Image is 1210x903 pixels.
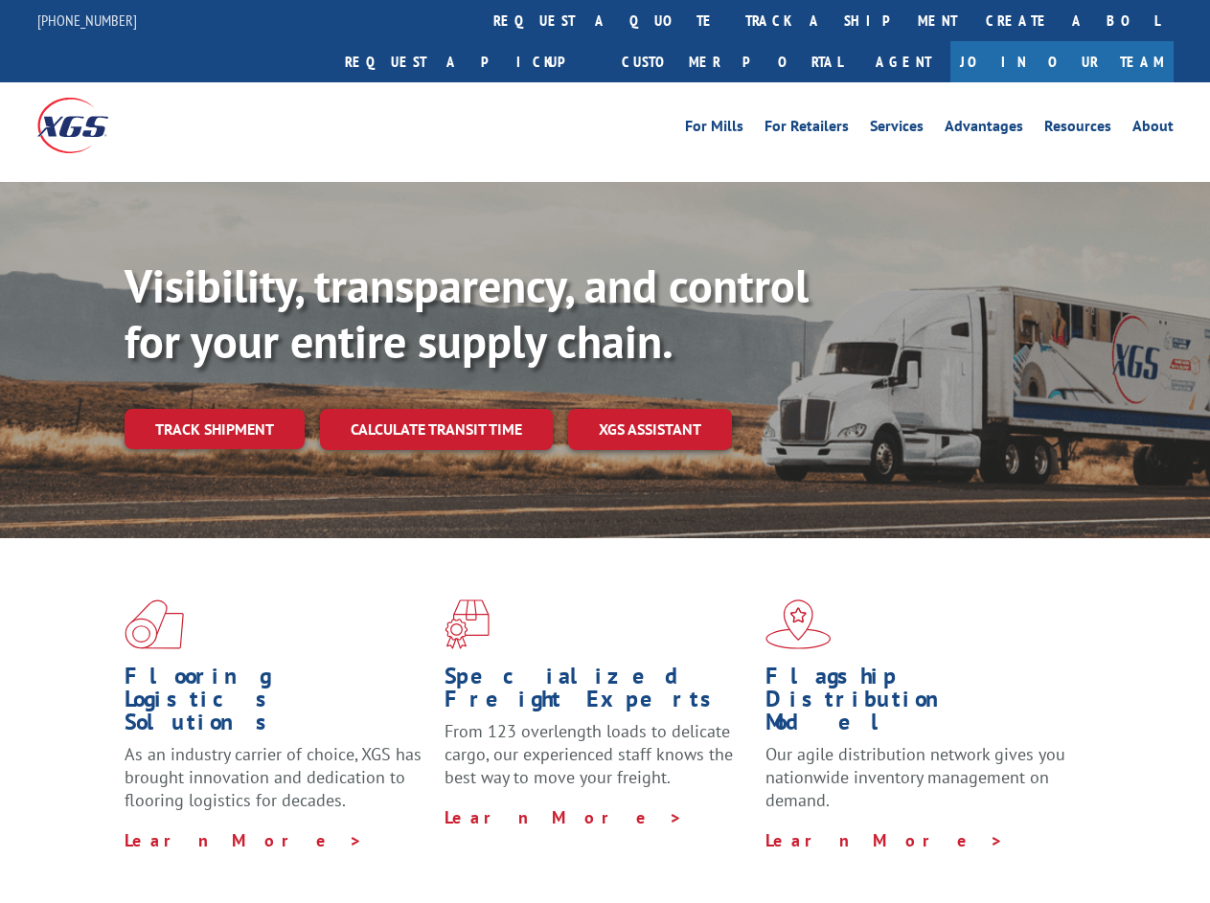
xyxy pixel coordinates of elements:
[37,11,137,30] a: [PHONE_NUMBER]
[125,256,809,371] b: Visibility, transparency, and control for your entire supply chain.
[765,743,1065,811] span: Our agile distribution network gives you nationwide inventory management on demand.
[856,41,950,82] a: Agent
[950,41,1174,82] a: Join Our Team
[125,829,363,851] a: Learn More >
[445,720,750,805] p: From 123 overlength loads to delicate cargo, our experienced staff knows the best way to move you...
[331,41,607,82] a: Request a pickup
[1044,119,1111,140] a: Resources
[765,829,1004,851] a: Learn More >
[125,743,422,811] span: As an industry carrier of choice, XGS has brought innovation and dedication to flooring logistics...
[607,41,856,82] a: Customer Portal
[445,806,683,828] a: Learn More >
[1132,119,1174,140] a: About
[945,119,1023,140] a: Advantages
[870,119,924,140] a: Services
[765,119,849,140] a: For Retailers
[125,665,430,743] h1: Flooring Logistics Solutions
[445,665,750,720] h1: Specialized Freight Experts
[445,599,490,649] img: xgs-icon-focused-on-flooring-red
[125,599,184,649] img: xgs-icon-total-supply-chain-intelligence-red
[125,409,305,449] a: Track shipment
[765,665,1071,743] h1: Flagship Distribution Model
[765,599,832,649] img: xgs-icon-flagship-distribution-model-red
[320,409,553,450] a: Calculate transit time
[685,119,743,140] a: For Mills
[568,409,732,450] a: XGS ASSISTANT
